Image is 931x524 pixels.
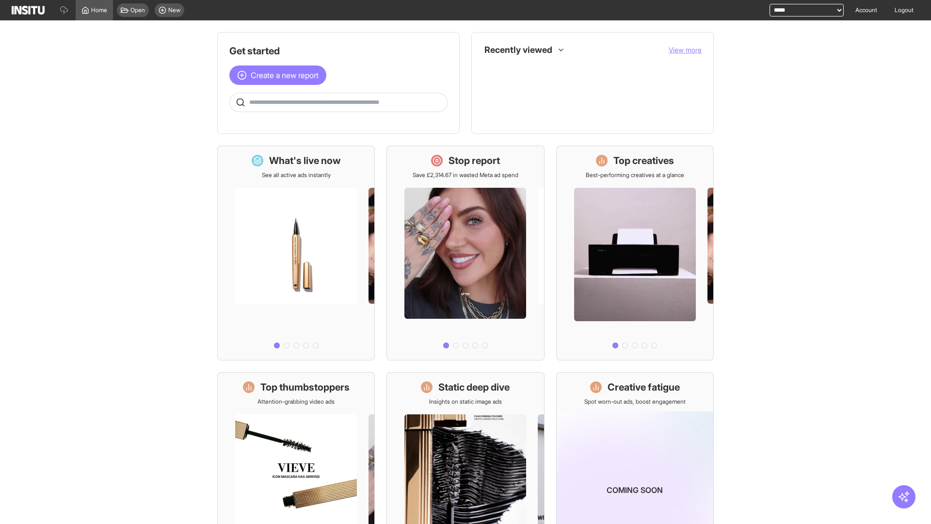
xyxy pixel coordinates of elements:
button: Create a new report [229,65,326,85]
a: Top creativesBest-performing creatives at a glance [556,146,714,360]
span: Home [91,6,107,14]
span: Create a new report [251,69,319,81]
p: Insights on static image ads [429,398,502,406]
img: Logo [12,6,45,15]
h1: Static deep dive [438,380,510,394]
span: Open [130,6,145,14]
h1: Top creatives [613,154,674,167]
p: See all active ads instantly [262,171,331,179]
h1: Stop report [449,154,500,167]
a: What's live nowSee all active ads instantly [217,146,375,360]
h1: What's live now [269,154,341,167]
h1: Top thumbstoppers [260,380,350,394]
button: View more [669,45,702,55]
p: Attention-grabbing video ads [257,398,335,406]
p: Save £2,314.67 in wasted Meta ad spend [413,171,518,179]
h1: Get started [229,44,448,58]
a: Stop reportSave £2,314.67 in wasted Meta ad spend [386,146,544,360]
span: View more [669,46,702,54]
p: Best-performing creatives at a glance [586,171,684,179]
span: New [168,6,180,14]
